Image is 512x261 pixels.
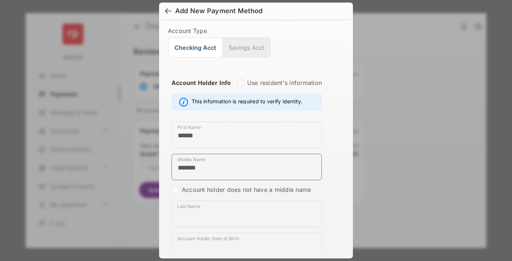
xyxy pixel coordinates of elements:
[168,38,222,57] button: Checking Acct
[175,7,263,15] div: Add New Payment Method
[172,79,231,100] strong: Account Holder Info
[182,186,311,193] label: Account holder does not have a middle name
[222,38,271,57] button: Savings Acct
[168,27,344,34] label: Account Type
[247,79,322,86] label: Use resident's information
[192,98,302,107] span: This information is required to verify identity.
